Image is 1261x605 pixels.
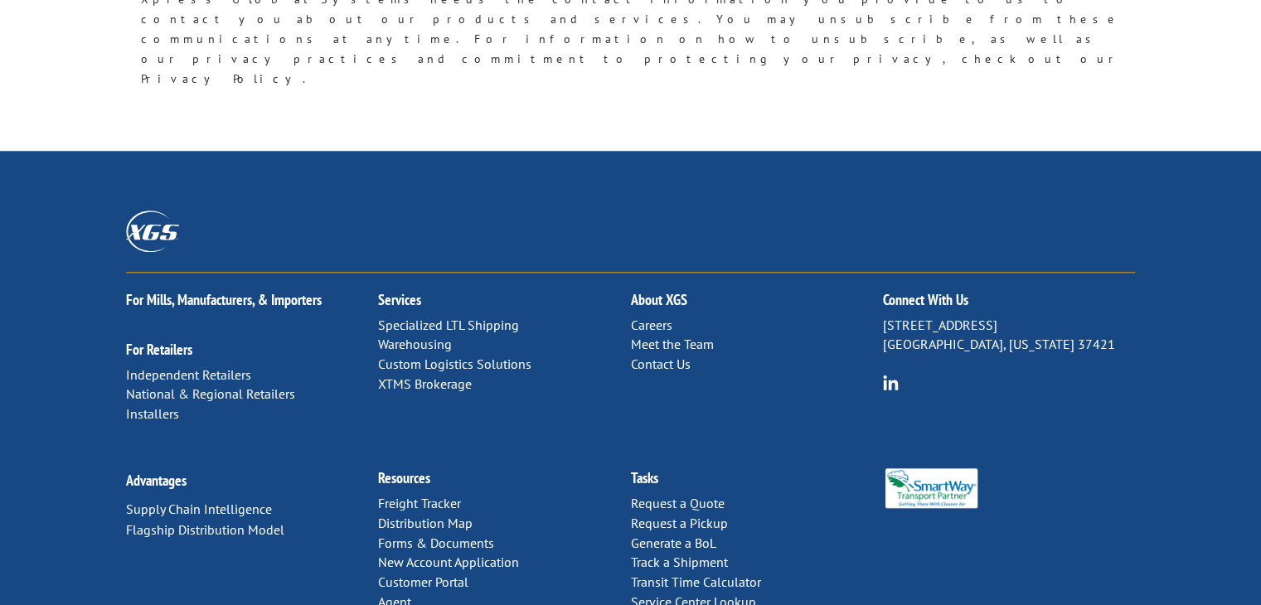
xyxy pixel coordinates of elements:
img: XGS_Logos_ALL_2024_All_White [126,211,179,251]
input: Expedited Shipping [4,356,15,366]
a: Transit Time Calculator [630,574,760,590]
input: Pick and Pack Solutions [4,467,15,478]
span: LTL Shipping [19,311,76,325]
img: group-6 [883,375,899,390]
span: Buyer [19,490,46,504]
span: Drayage [19,579,56,593]
span: Total Operations [19,512,92,526]
span: Supply Chain Integration [19,400,130,414]
p: [STREET_ADDRESS] [GEOGRAPHIC_DATA], [US_STATE] 37421 [883,316,1135,356]
a: Generate a BoL [630,535,715,551]
a: Installers [126,405,179,422]
span: Truckload [19,333,63,347]
a: National & Regional Retailers [126,385,295,402]
input: Contact by Phone [4,254,15,264]
img: Smartway_Logo [883,468,980,508]
input: [GEOGRAPHIC_DATA] [4,445,15,456]
a: XTMS Brokerage [378,375,472,392]
a: Careers [630,317,672,333]
input: LTL Shipping [4,311,15,322]
a: Distribution Map [378,515,473,531]
span: Custom Cutting [19,423,88,437]
a: Contact Us [630,356,690,372]
input: Contact by Email [4,231,15,242]
input: Custom Cutting [4,423,15,433]
a: Flagship Distribution Model [126,521,284,538]
a: Customer Portal [378,574,468,590]
input: Drayage [4,579,15,590]
span: Warehousing [19,378,77,392]
a: Request a Quote [630,495,724,511]
input: Truckload [4,333,15,344]
input: Warehousing [4,378,15,389]
span: Contact by Email [19,231,95,245]
span: Pick and Pack Solutions [19,467,124,482]
a: Services [378,290,421,309]
a: Request a Pickup [630,515,727,531]
h2: Tasks [630,471,882,494]
a: Custom Logistics Solutions [378,356,531,372]
a: For Retailers [126,340,192,359]
a: About XGS [630,290,686,309]
input: Total Operations [4,512,15,523]
span: [GEOGRAPHIC_DATA] [19,445,117,459]
span: Expedited Shipping [19,356,108,370]
a: New Account Application [378,554,519,570]
a: Track a Shipment [630,554,727,570]
span: LTL & Warehousing [19,535,106,549]
a: Freight Tracker [378,495,461,511]
input: LTL & Warehousing [4,535,15,545]
a: Resources [378,468,430,487]
a: Independent Retailers [126,366,251,383]
a: Advantages [126,471,187,490]
a: Specialized LTL Shipping [378,317,519,333]
span: Phone number [497,137,565,151]
a: Forms & Documents [378,535,494,551]
span: Last name [497,1,544,15]
a: Warehousing [378,336,452,352]
a: For Mills, Manufacturers, & Importers [126,290,322,309]
a: Meet the Team [630,336,713,352]
span: Contact by Phone [19,254,98,268]
span: Account Number (if applicable) [497,69,639,83]
a: Supply Chain Intelligence [126,501,272,517]
input: Supply Chain Integration [4,400,15,411]
input: LTL, Truckload & Warehousing [4,557,15,568]
h2: Connect With Us [883,293,1135,316]
input: Buyer [4,490,15,501]
span: LTL, Truckload & Warehousing [19,557,155,571]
